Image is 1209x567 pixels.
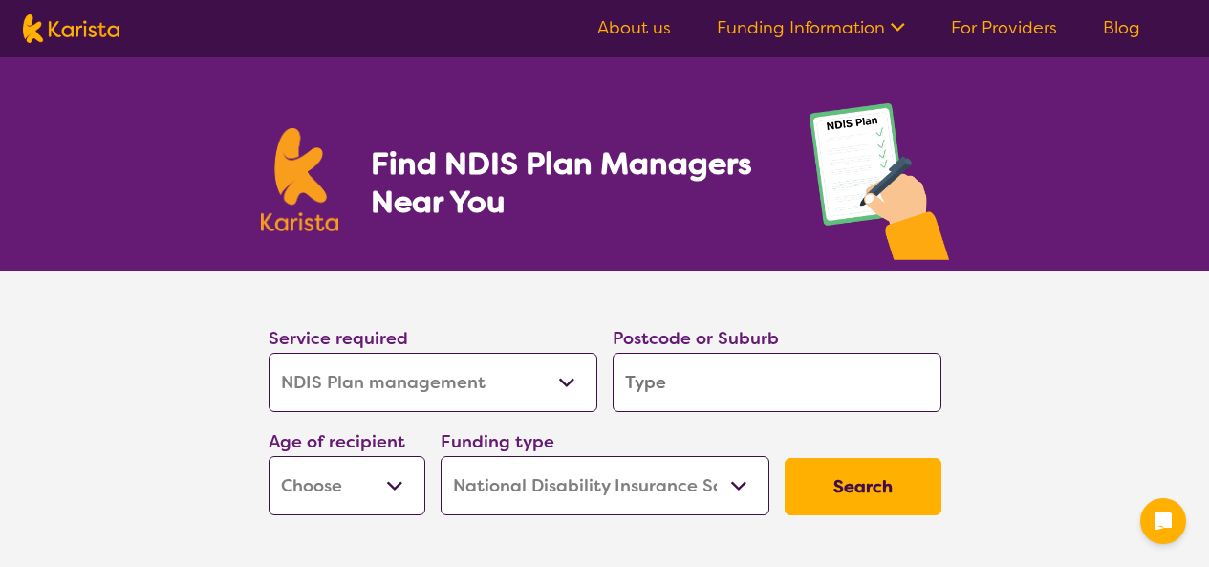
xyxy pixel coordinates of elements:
[810,103,949,271] img: plan-management
[951,16,1057,39] a: For Providers
[1103,16,1140,39] a: Blog
[23,14,119,43] img: Karista logo
[613,327,779,350] label: Postcode or Suburb
[269,430,405,453] label: Age of recipient
[785,458,941,515] button: Search
[613,353,941,412] input: Type
[261,128,339,231] img: Karista logo
[717,16,905,39] a: Funding Information
[597,16,671,39] a: About us
[441,430,554,453] label: Funding type
[371,144,770,221] h1: Find NDIS Plan Managers Near You
[269,327,408,350] label: Service required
